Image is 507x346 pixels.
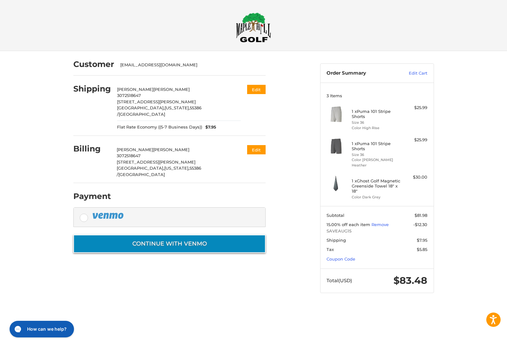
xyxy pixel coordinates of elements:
h4: 1 x Puma 101 Stripe Shorts [352,141,400,151]
span: [PERSON_NAME] [117,87,153,92]
h2: Billing [73,144,111,154]
span: Shipping [327,238,346,243]
span: [PERSON_NAME] [117,147,153,152]
span: [STREET_ADDRESS][PERSON_NAME] [117,159,195,165]
span: [US_STATE], [164,166,189,171]
span: $7.95 [202,124,216,130]
div: $25.99 [402,105,427,111]
span: 3072518647 [117,93,141,98]
span: [US_STATE], [165,105,190,110]
span: SAVEAUG15 [327,228,427,234]
a: Edit Cart [395,70,427,77]
h2: Shipping [73,84,111,94]
li: Size 36 [352,120,400,125]
span: [GEOGRAPHIC_DATA] [119,112,165,117]
span: [GEOGRAPHIC_DATA], [117,166,164,171]
li: Color High Rise [352,125,400,131]
button: Edit [247,145,266,154]
span: [GEOGRAPHIC_DATA] [118,172,165,177]
span: [GEOGRAPHIC_DATA], [117,105,165,110]
img: Maple Hill Golf [236,12,271,42]
span: $83.48 [393,275,427,286]
li: Color Dark Grey [352,195,400,200]
a: Coupon Code [327,256,355,261]
button: Edit [247,85,266,94]
img: PayPal icon [92,212,125,220]
li: Size 36 [352,152,400,158]
span: [PERSON_NAME] [153,147,189,152]
button: Continue with Venmo [73,235,266,253]
span: [STREET_ADDRESS][PERSON_NAME] [117,99,196,104]
div: $25.99 [402,137,427,143]
h4: 1 x Puma 101 Stripe Shorts [352,109,400,119]
span: 55386 / [117,166,201,177]
h3: 3 Items [327,93,427,98]
div: [EMAIL_ADDRESS][DOMAIN_NAME] [120,62,259,68]
span: $5.85 [417,247,427,252]
h2: Payment [73,191,111,201]
span: $81.98 [415,213,427,218]
h3: Order Summary [327,70,395,77]
span: -$12.30 [413,222,427,227]
span: Subtotal [327,213,344,218]
span: 3072518647 [117,153,141,158]
span: 15.00% off each item [327,222,371,227]
span: Flat Rate Economy ((5-7 Business Days)) [117,124,202,130]
h2: Customer [73,59,114,69]
h4: 1 x Ghost Golf Magnetic Greenside Towel 18" x 18" [352,178,400,194]
span: Total (USD) [327,277,352,283]
span: Tax [327,247,334,252]
div: $30.00 [402,174,427,180]
a: Remove [371,222,389,227]
span: $7.95 [417,238,427,243]
iframe: Google Customer Reviews [454,329,507,346]
span: [PERSON_NAME] [153,87,190,92]
li: Color [PERSON_NAME] Heather [352,157,400,168]
iframe: Gorgias live chat messenger [6,319,76,340]
span: 55386 / [117,105,202,117]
